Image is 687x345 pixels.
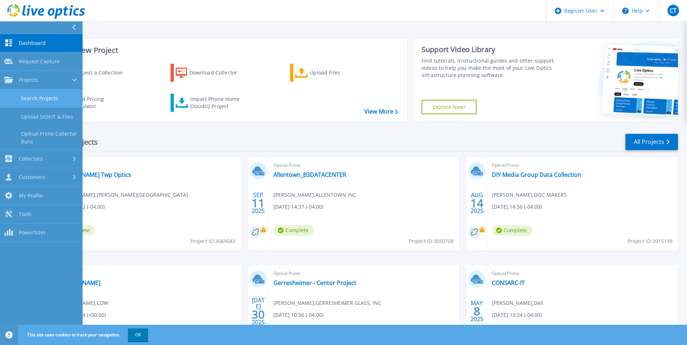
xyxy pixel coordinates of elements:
span: This site uses cookies to track your navigation. [20,328,148,341]
span: Request Capture [19,58,60,65]
div: Cloud Pricing Calculator [71,95,129,110]
span: Optical Prime [492,269,674,277]
div: Support Video Library [422,45,556,54]
a: Download Collector [171,64,251,82]
a: DIY Media Group Data Collection [492,171,581,178]
a: Upload Files [290,64,371,82]
span: PowerSizer [19,229,46,236]
a: [PERSON_NAME] Twp Optics [55,171,131,178]
span: [DATE] 14:56 (-04:00) [492,203,542,211]
span: RVTools [55,269,236,277]
span: Customers [19,174,45,180]
div: [DATE] 2025 [251,298,265,324]
button: OK [128,328,148,341]
span: Project ID: 3015199 [628,237,673,245]
span: [PERSON_NAME] , DISC MAKERS [492,191,567,199]
span: CT [670,8,676,13]
div: Upload Files [310,65,368,80]
span: 14 [470,200,483,206]
a: View More [364,108,398,115]
span: Complete [492,225,532,236]
div: MAY 2025 [470,298,484,324]
span: 8 [474,308,480,314]
span: Tools [19,211,32,217]
a: Explore Now! [422,100,477,114]
div: Find tutorials, instructional guides and other support videos to help you make the most of your L... [422,57,556,79]
span: Optical Prime [492,161,674,169]
span: [PERSON_NAME] , GERRESHEIMER GLASS, INC [273,299,381,307]
span: [DATE] 10:56 (-04:00) [273,311,323,319]
div: AUG 2025 [470,190,484,216]
a: Request a Collection [51,64,132,82]
span: Projects [19,77,38,83]
span: Complete [273,225,314,236]
span: Optical Prime [273,269,455,277]
a: CONSARC-IT [492,279,525,286]
span: Project ID: 3050708 [409,237,454,245]
span: Collectors [19,156,43,162]
span: [DATE] 13:24 (-04:00) [492,311,542,319]
span: Dashboard [19,40,46,46]
span: Project ID: 3069043 [190,237,235,245]
div: SEP 2025 [251,190,265,216]
span: Optical Prime [55,161,236,169]
div: Import Phone Home CloudIQ Project [190,95,247,110]
span: 11 [252,200,265,206]
span: [PERSON_NAME] , [PERSON_NAME][GEOGRAPHIC_DATA] [55,191,188,199]
div: Request a Collection [72,65,130,80]
span: [PERSON_NAME] , ALLENTOWN INC [273,191,356,199]
a: Gerresheimer - Centor Project [273,279,356,286]
span: Optical Prime [273,161,455,169]
span: [PERSON_NAME] , Dell [492,299,543,307]
h3: Start a New Project [51,46,398,54]
a: Cloud Pricing Calculator [51,94,132,112]
a: Allentown_B3DATACENTER [273,171,346,178]
span: 30 [252,311,265,318]
a: All Projects [625,134,678,150]
span: [DATE] 14:37 (-04:00) [273,203,323,211]
span: My Profile [19,192,43,199]
div: Download Collector [189,65,247,80]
